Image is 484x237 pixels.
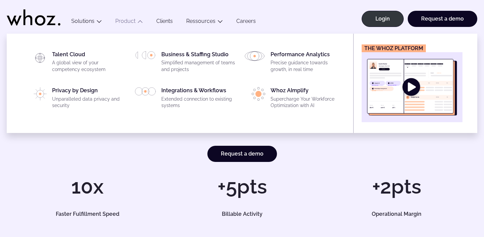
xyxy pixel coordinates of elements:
[244,87,345,111] a: Whoz AImplifySupercharge Your Workforce Optimization with AI
[207,146,277,162] a: Request a demo
[65,18,109,27] button: Solutions
[244,51,265,61] img: HP_PICTO_ANALYSE_DE_PERFORMANCES.svg
[161,60,236,73] p: Simplified management of teams and projects
[408,11,477,27] a: Request a demo
[26,51,127,75] a: Talent CloudA global view of your competency ecosystem
[244,51,345,75] a: Performance AnalyticsPrecise guidance towards growth, in real time
[135,51,156,59] img: HP_PICTO_GESTION-PORTEFEUILLE-PROJETS.svg
[362,44,426,52] figcaption: The Whoz platform
[252,87,265,101] img: PICTO_ECLAIRER-1-e1756198033837.png
[161,51,236,75] div: Business & Staffing Studio
[115,18,135,24] a: Product
[175,211,309,217] h5: Billable Activity
[230,18,263,27] a: Careers
[135,51,236,75] a: Business & Staffing StudioSimplified management of teams and projects
[150,18,179,27] a: Clients
[52,60,127,73] p: A global view of your competency ecosystem
[21,211,154,217] h5: Faster Fulfillment Speed
[271,96,345,109] p: Supercharge Your Workforce Optimization with AI
[271,60,345,73] p: Precise guidance towards growth, in real time
[362,11,404,27] a: Login
[186,18,215,24] a: Ressources
[52,87,127,111] div: Privacy by Design
[52,51,127,75] div: Talent Cloud
[168,176,316,197] h1: +5pts
[33,51,47,65] img: HP_PICTO_CARTOGRAPHIE-1.svg
[271,51,345,75] div: Performance Analytics
[161,87,236,111] div: Integrations & Workflows
[135,87,156,96] img: PICTO_INTEGRATION.svg
[330,211,463,217] h5: Operational Margin
[135,87,236,111] a: Integrations & WorkflowsExtended connection to existing systems
[109,18,150,27] button: Product
[26,87,127,111] a: Privacy by DesignUnparalleled data privacy and security
[13,176,161,197] h1: 10x
[362,44,462,122] a: The Whoz platform
[179,18,230,27] button: Ressources
[271,87,345,111] div: Whoz AImplify
[323,176,471,197] h1: +2pts
[52,96,127,109] p: Unparalleled data privacy and security
[34,87,47,101] img: PICTO_CONFIANCE_NUMERIQUE.svg
[161,96,236,109] p: Extended connection to existing systems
